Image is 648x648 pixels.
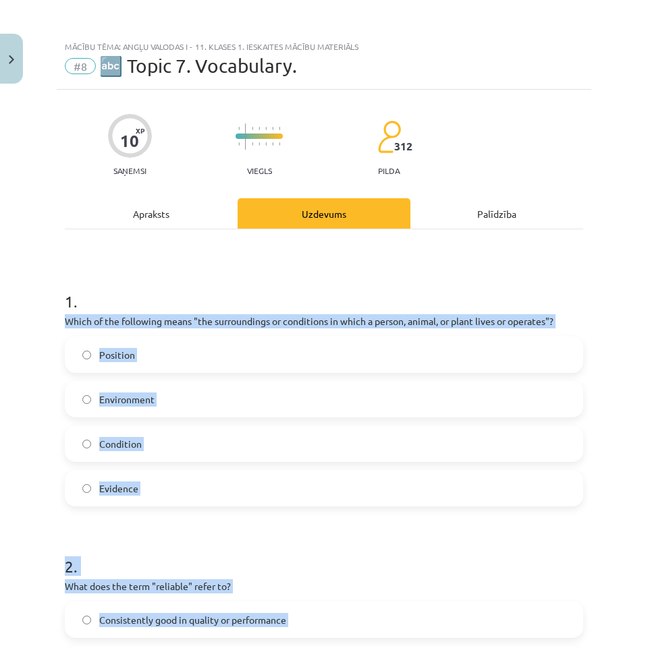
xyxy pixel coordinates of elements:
img: icon-short-line-57e1e144782c952c97e751825c79c345078a6d821885a25fce030b3d8c18986b.svg [272,127,273,130]
img: icon-long-line-d9ea69661e0d244f92f715978eff75569469978d946b2353a9bb055b3ed8787d.svg [245,123,246,150]
img: icon-short-line-57e1e144782c952c97e751825c79c345078a6d821885a25fce030b3d8c18986b.svg [252,142,253,146]
div: Uzdevums [238,198,410,229]
input: Environment [82,395,91,404]
p: Viegls [247,166,272,175]
img: icon-short-line-57e1e144782c952c97e751825c79c345078a6d821885a25fce030b3d8c18986b.svg [252,127,253,130]
img: icon-close-lesson-0947bae3869378f0d4975bcd49f059093ad1ed9edebbc8119c70593378902aed.svg [9,55,14,64]
input: Consistently good in quality or performance [82,616,91,624]
div: Apraksts [65,198,238,229]
p: What does the term "reliable" refer to? [65,579,583,593]
span: Position [99,348,135,362]
img: students-c634bb4e5e11cddfef0936a35e636f08e4e9abd3cc4e673bd6f9a4125e45ecb1.svg [377,120,401,154]
img: icon-short-line-57e1e144782c952c97e751825c79c345078a6d821885a25fce030b3d8c18986b.svg [279,142,280,146]
span: 312 [394,140,412,152]
div: Mācību tēma: Angļu valodas i - 11. klases 1. ieskaites mācību materiāls [65,42,583,51]
span: 🔤 Topic 7. Vocabulary. [99,55,297,77]
span: Environment [99,392,155,407]
span: #8 [65,58,96,74]
input: Position [82,351,91,359]
p: Which of the following means "the surroundings or conditions in which a person, animal, or plant ... [65,314,583,328]
img: icon-short-line-57e1e144782c952c97e751825c79c345078a6d821885a25fce030b3d8c18986b.svg [259,127,260,130]
input: Evidence [82,484,91,493]
img: icon-short-line-57e1e144782c952c97e751825c79c345078a6d821885a25fce030b3d8c18986b.svg [265,127,267,130]
h1: 1 . [65,268,583,310]
span: Evidence [99,481,138,496]
img: icon-short-line-57e1e144782c952c97e751825c79c345078a6d821885a25fce030b3d8c18986b.svg [265,142,267,146]
div: 10 [120,131,139,150]
span: Condition [99,437,142,451]
img: icon-short-line-57e1e144782c952c97e751825c79c345078a6d821885a25fce030b3d8c18986b.svg [238,127,240,130]
img: icon-short-line-57e1e144782c952c97e751825c79c345078a6d821885a25fce030b3d8c18986b.svg [272,142,273,146]
span: XP [136,127,144,134]
p: Saņemsi [108,166,152,175]
div: Palīdzība [410,198,583,229]
p: pilda [378,166,400,175]
img: icon-short-line-57e1e144782c952c97e751825c79c345078a6d821885a25fce030b3d8c18986b.svg [238,142,240,146]
h1: 2 . [65,533,583,575]
span: Consistently good in quality or performance [99,613,286,627]
input: Condition [82,440,91,448]
img: icon-short-line-57e1e144782c952c97e751825c79c345078a6d821885a25fce030b3d8c18986b.svg [279,127,280,130]
img: icon-short-line-57e1e144782c952c97e751825c79c345078a6d821885a25fce030b3d8c18986b.svg [259,142,260,146]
